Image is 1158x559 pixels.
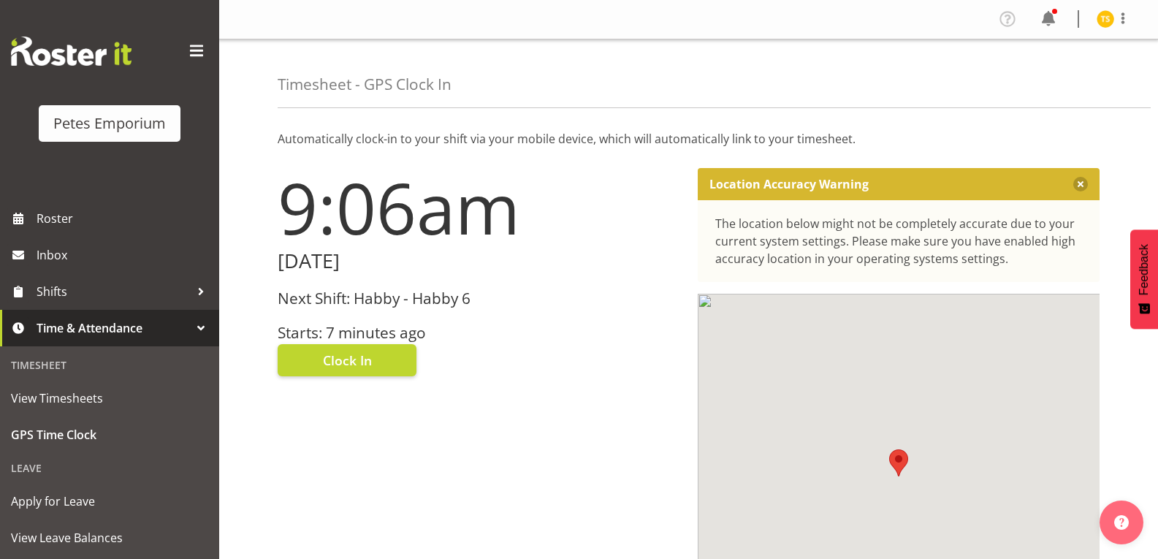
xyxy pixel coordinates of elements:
button: Clock In [278,344,416,376]
img: tamara-straker11292.jpg [1097,10,1114,28]
span: Clock In [323,351,372,370]
div: The location below might not be completely accurate due to your current system settings. Please m... [715,215,1083,267]
p: Automatically clock-in to your shift via your mobile device, which will automatically link to you... [278,130,1100,148]
h1: 9:06am [278,168,680,247]
div: Petes Emporium [53,113,166,134]
h4: Timesheet - GPS Clock In [278,76,452,93]
span: Apply for Leave [11,490,208,512]
span: View Leave Balances [11,527,208,549]
h3: Starts: 7 minutes ago [278,324,680,341]
a: GPS Time Clock [4,417,216,453]
div: Timesheet [4,350,216,380]
span: Time & Attendance [37,317,190,339]
a: View Timesheets [4,380,216,417]
span: Inbox [37,244,212,266]
span: Feedback [1138,244,1151,295]
h2: [DATE] [278,250,680,273]
img: Rosterit website logo [11,37,132,66]
span: GPS Time Clock [11,424,208,446]
p: Location Accuracy Warning [709,177,869,191]
button: Close message [1073,177,1088,191]
div: Leave [4,453,216,483]
span: Shifts [37,281,190,303]
button: Feedback - Show survey [1130,229,1158,329]
img: help-xxl-2.png [1114,515,1129,530]
span: Roster [37,208,212,229]
span: View Timesheets [11,387,208,409]
h3: Next Shift: Habby - Habby 6 [278,290,680,307]
a: View Leave Balances [4,520,216,556]
a: Apply for Leave [4,483,216,520]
